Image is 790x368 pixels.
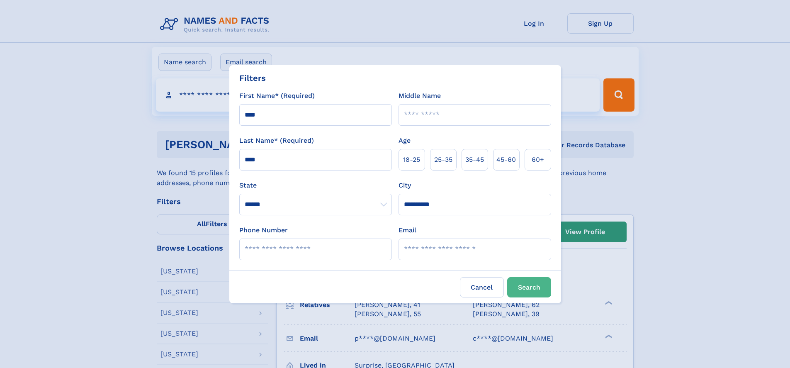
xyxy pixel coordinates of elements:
[496,155,516,165] span: 45‑60
[532,155,544,165] span: 60+
[507,277,551,297] button: Search
[403,155,420,165] span: 18‑25
[239,225,288,235] label: Phone Number
[399,225,416,235] label: Email
[239,72,266,84] div: Filters
[399,136,411,146] label: Age
[239,136,314,146] label: Last Name* (Required)
[460,277,504,297] label: Cancel
[399,91,441,101] label: Middle Name
[434,155,452,165] span: 25‑35
[399,180,411,190] label: City
[239,91,315,101] label: First Name* (Required)
[465,155,484,165] span: 35‑45
[239,180,392,190] label: State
